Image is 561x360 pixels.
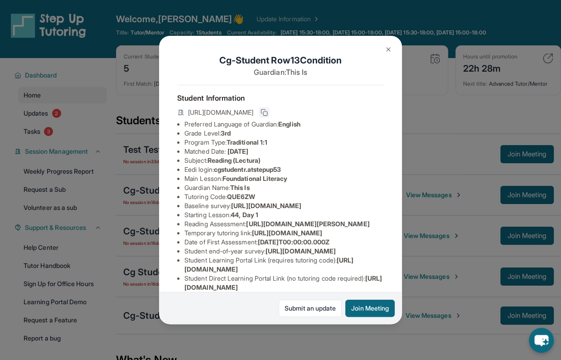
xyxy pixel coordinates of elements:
[385,46,392,53] img: Close Icon
[246,220,369,228] span: [URL][DOMAIN_NAME][PERSON_NAME]
[184,138,384,147] li: Program Type:
[278,120,300,128] span: English
[266,247,336,255] span: [URL][DOMAIN_NAME]
[259,107,270,118] button: Copy link
[184,229,384,238] li: Temporary tutoring link :
[252,229,322,237] span: [URL][DOMAIN_NAME]
[184,247,384,256] li: Student end-of-year survey :
[177,92,384,103] h4: Student Information
[188,108,253,117] span: [URL][DOMAIN_NAME]
[184,174,384,183] li: Main Lesson :
[529,328,554,353] button: chat-button
[184,256,384,274] li: Student Learning Portal Link (requires tutoring code) :
[221,129,231,137] span: 3rd
[184,274,384,292] li: Student Direct Learning Portal Link (no tutoring code required) :
[184,210,384,219] li: Starting Lesson :
[214,165,281,173] span: cgstudentr.atstepup53
[231,211,258,219] span: 44, Day 1
[177,54,384,67] h1: Cg-Student Row13Condition
[184,201,384,210] li: Baseline survey :
[177,67,384,78] p: Guardian: This Is
[222,175,287,182] span: Foundational Literacy
[208,156,261,164] span: Reading (Lectura)
[184,156,384,165] li: Subject :
[184,120,384,129] li: Preferred Language of Guardian:
[227,138,267,146] span: Traditional 1:1
[184,238,384,247] li: Date of First Assessment :
[258,238,329,246] span: [DATE]T00:00:00.000Z
[184,219,384,229] li: Reading Assessment :
[184,129,384,138] li: Grade Level:
[184,183,384,192] li: Guardian Name :
[231,202,301,209] span: [URL][DOMAIN_NAME]
[230,184,250,191] span: This Is
[184,192,384,201] li: Tutoring Code :
[227,193,255,200] span: QUE6ZW
[345,300,395,317] button: Join Meeting
[184,147,384,156] li: Matched Date:
[184,165,384,174] li: Eedi login :
[227,147,248,155] span: [DATE]
[279,300,342,317] a: Submit an update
